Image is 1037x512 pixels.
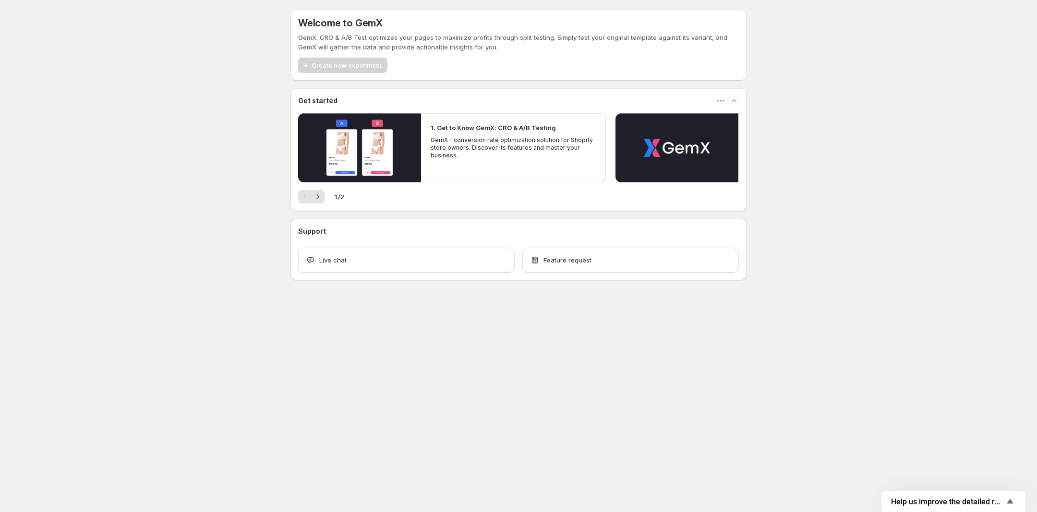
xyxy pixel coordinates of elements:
[298,226,326,236] h3: Support
[298,96,338,106] h3: Get started
[298,33,739,52] p: GemX: CRO & A/B Test optimizes your pages to maximize profits through split testing. Simply test ...
[298,17,383,29] h5: Welcome to GemX
[431,136,596,159] p: GemX - conversion rate optimization solution for Shopify store owners. Discover its features and ...
[311,190,325,203] button: Next
[334,192,344,202] span: 1 / 2
[615,113,738,182] button: Play video
[298,113,421,182] button: Play video
[298,190,325,203] nav: Pagination
[543,255,591,265] span: Feature request
[891,497,1004,506] span: Help us improve the detailed report for A/B campaigns
[319,255,347,265] span: Live chat
[891,496,1016,507] button: Show survey - Help us improve the detailed report for A/B campaigns
[431,123,556,132] h2: 1. Get to Know GemX: CRO & A/B Testing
